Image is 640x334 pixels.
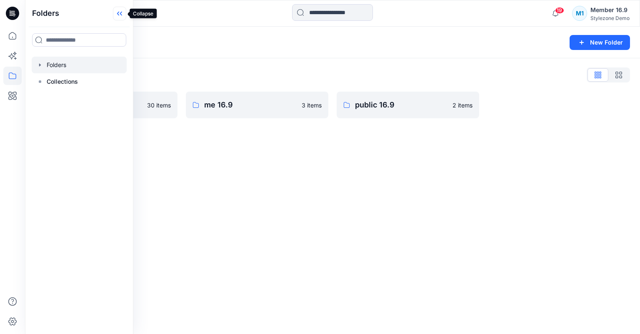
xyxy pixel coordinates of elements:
[590,5,630,15] div: Member 16.9
[204,99,297,111] p: me 16.9
[355,99,447,111] p: public 16.9
[572,6,587,21] div: M1
[47,77,78,87] p: Collections
[570,35,630,50] button: New Folder
[590,15,630,21] div: Stylezone Demo
[147,101,171,110] p: 30 items
[452,101,472,110] p: 2 items
[302,101,322,110] p: 3 items
[337,92,479,118] a: public 16.92 items
[186,92,328,118] a: me 16.93 items
[555,7,564,14] span: 19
